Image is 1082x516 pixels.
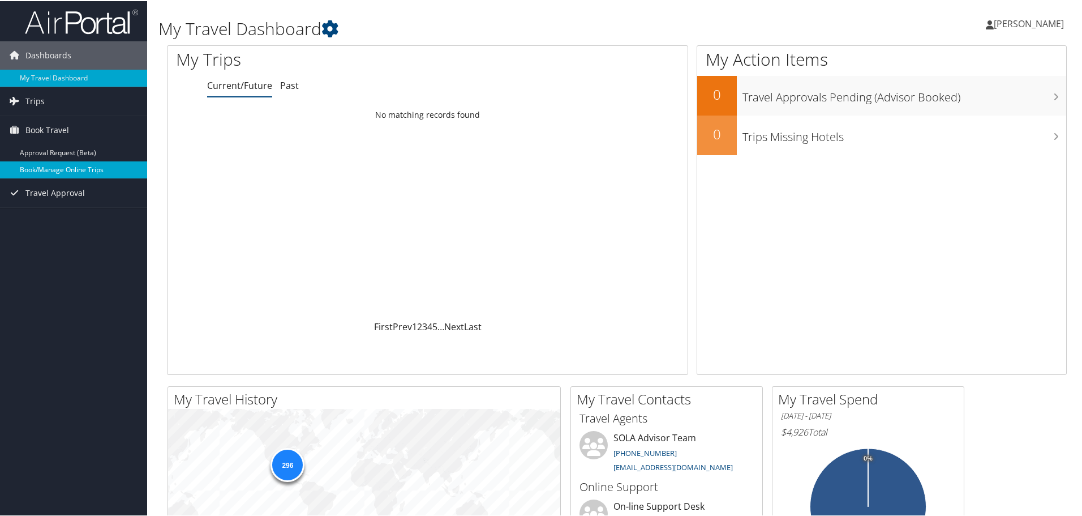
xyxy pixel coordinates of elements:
[393,319,412,332] a: Prev
[25,115,69,143] span: Book Travel
[781,425,808,437] span: $4,926
[778,389,964,408] h2: My Travel Spend
[412,319,417,332] a: 1
[444,319,464,332] a: Next
[742,83,1066,104] h3: Travel Approvals Pending (Advisor Booked)
[168,104,688,124] td: No matching records found
[579,410,754,425] h3: Travel Agents
[986,6,1075,40] a: [PERSON_NAME]
[697,46,1066,70] h1: My Action Items
[613,461,733,471] a: [EMAIL_ADDRESS][DOMAIN_NAME]
[579,478,754,494] h3: Online Support
[25,86,45,114] span: Trips
[207,78,272,91] a: Current/Future
[781,410,955,420] h6: [DATE] - [DATE]
[422,319,427,332] a: 3
[280,78,299,91] a: Past
[25,7,138,34] img: airportal-logo.png
[697,123,737,143] h2: 0
[697,84,737,103] h2: 0
[25,40,71,69] span: Dashboards
[437,319,444,332] span: …
[432,319,437,332] a: 5
[270,447,304,481] div: 296
[174,389,560,408] h2: My Travel History
[742,122,1066,144] h3: Trips Missing Hotels
[417,319,422,332] a: 2
[25,178,85,206] span: Travel Approval
[427,319,432,332] a: 4
[781,425,955,437] h6: Total
[994,16,1064,29] span: [PERSON_NAME]
[697,75,1066,114] a: 0Travel Approvals Pending (Advisor Booked)
[574,430,759,476] li: SOLA Advisor Team
[864,454,873,461] tspan: 0%
[176,46,462,70] h1: My Trips
[697,114,1066,154] a: 0Trips Missing Hotels
[374,319,393,332] a: First
[464,319,482,332] a: Last
[613,447,677,457] a: [PHONE_NUMBER]
[577,389,762,408] h2: My Travel Contacts
[158,16,770,40] h1: My Travel Dashboard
